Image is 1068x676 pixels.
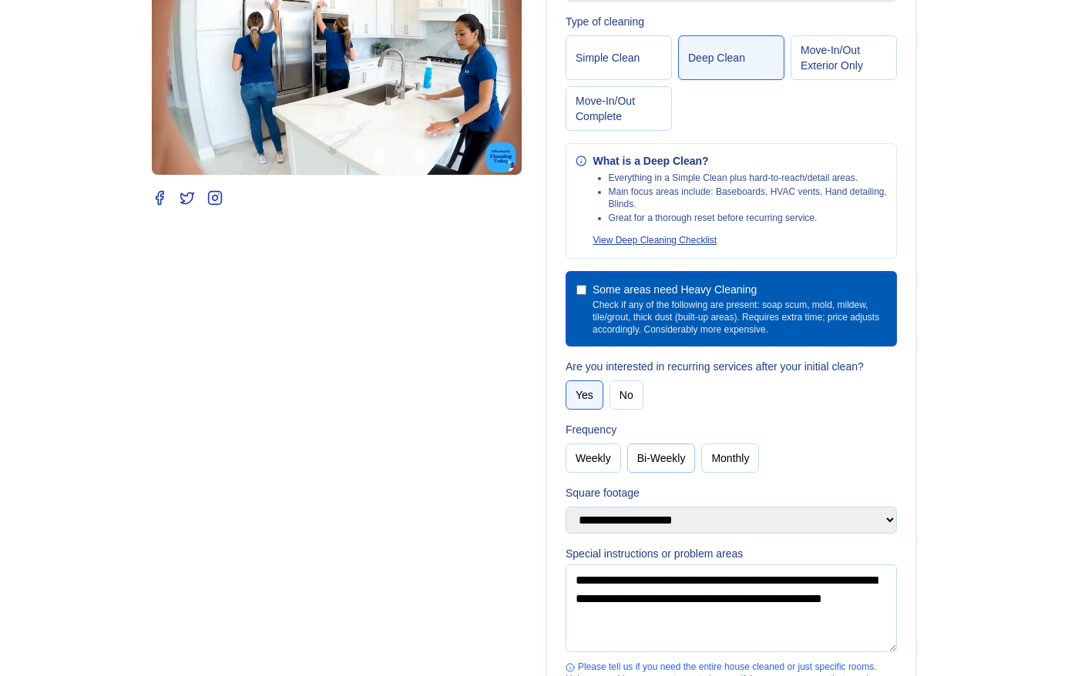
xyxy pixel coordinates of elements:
a: Twitter [180,190,195,206]
button: Deep Clean [678,35,784,80]
button: No [610,380,643,410]
button: Bi-Weekly [627,443,696,473]
input: Some areas need Heavy CleaningCheck if any of the following are present: soap scum, mold, mildew,... [576,285,586,295]
button: Simple Clean [566,35,672,80]
a: Instagram [207,190,223,206]
button: View Deep Cleaning Checklist [593,234,717,246]
div: What is a Deep Clean? [593,153,887,169]
li: Main focus areas include: Baseboards, HVAC vents, Hand detailing, Blinds. [609,186,887,210]
a: Facebook [152,190,167,206]
button: Monthly [701,443,759,473]
label: Frequency [566,422,897,437]
button: Move‑In/Out Complete [566,86,672,131]
label: Special instructions or problem areas [566,546,897,561]
label: Square footage [566,485,897,500]
span: Some areas need Heavy Cleaning [593,283,757,296]
li: Everything in a Simple Clean plus hard‑to‑reach/detail areas. [609,172,887,184]
label: Type of cleaning [566,14,897,29]
button: Move‑In/Out Exterior Only [791,35,897,80]
button: Yes [566,380,603,410]
button: Weekly [566,443,621,473]
span: Check if any of the following are present: soap scum, mold, mildew, tile/grout, thick dust (built... [593,299,886,336]
li: Great for a thorough reset before recurring service. [609,212,887,224]
label: Are you interested in recurring services after your initial clean? [566,359,897,374]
